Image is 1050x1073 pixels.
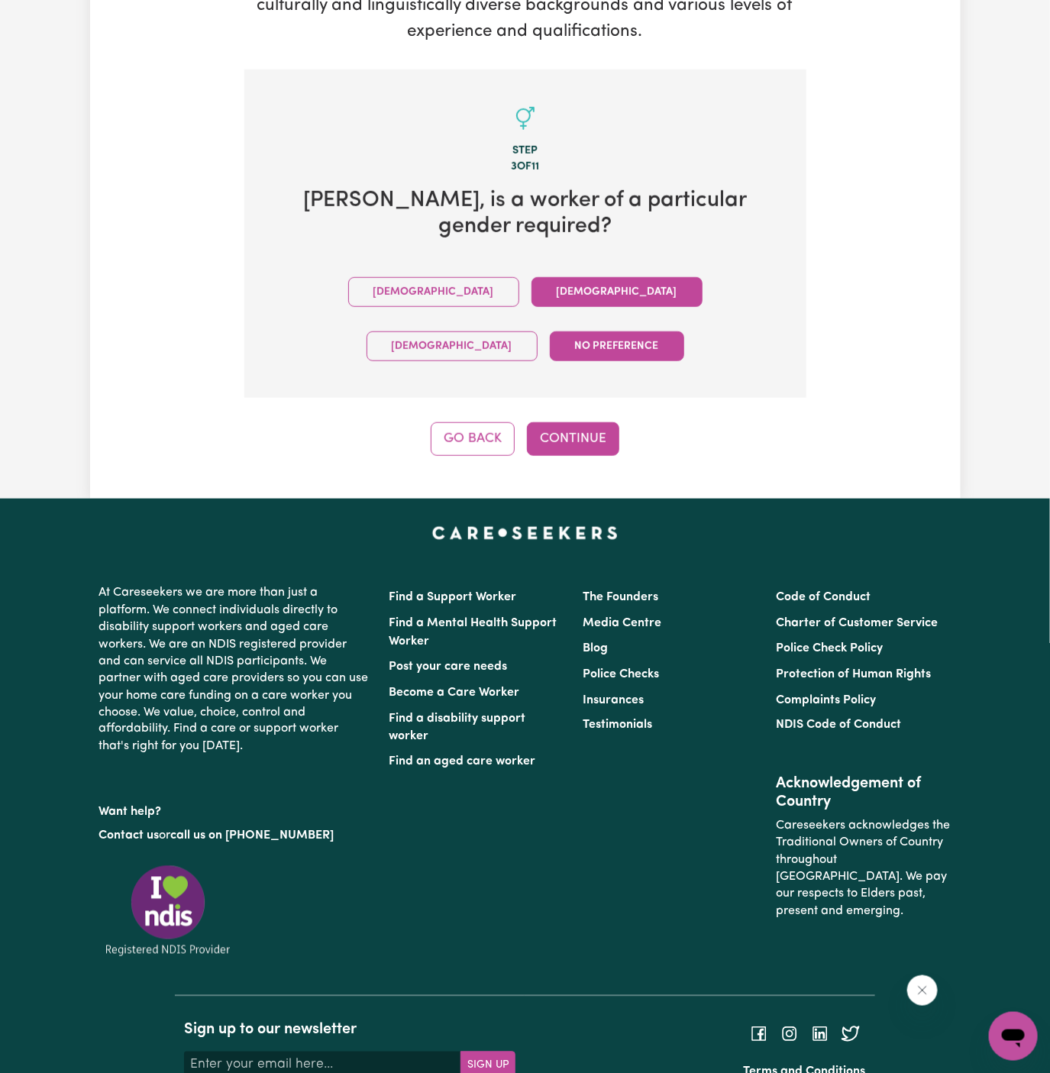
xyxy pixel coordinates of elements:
span: Need any help? [9,11,92,23]
img: Registered NDIS provider [99,863,237,958]
iframe: Close message [907,975,938,1006]
a: The Founders [583,591,658,603]
a: Insurances [583,694,644,706]
h2: Acknowledgement of Country [776,775,951,812]
a: Follow Careseekers on Facebook [750,1028,768,1040]
a: Follow Careseekers on LinkedIn [811,1028,829,1040]
a: Become a Care Worker [389,687,520,699]
a: call us on [PHONE_NUMBER] [171,830,334,842]
p: Want help? [99,798,371,821]
a: Find an aged care worker [389,756,536,768]
a: Code of Conduct [776,591,871,603]
a: Find a Support Worker [389,591,517,603]
a: Find a Mental Health Support Worker [389,617,557,648]
a: Find a disability support worker [389,713,526,743]
a: Blog [583,642,608,654]
button: Continue [527,422,619,456]
a: Follow Careseekers on Twitter [842,1028,860,1040]
h2: [PERSON_NAME] , is a worker of a particular gender required? [269,188,782,241]
a: Media Centre [583,617,661,629]
iframe: Button to launch messaging window [989,1012,1038,1061]
a: Contact us [99,830,160,842]
a: Protection of Human Rights [776,668,931,680]
button: [DEMOGRAPHIC_DATA] [348,277,519,307]
a: Careseekers home page [432,526,618,538]
button: Go Back [431,422,515,456]
p: or [99,822,371,851]
a: Complaints Policy [776,694,876,706]
a: NDIS Code of Conduct [776,719,901,732]
div: 3 of 11 [269,159,782,176]
a: Police Checks [583,668,659,680]
button: [DEMOGRAPHIC_DATA] [367,331,538,361]
p: At Careseekers we are more than just a platform. We connect individuals directly to disability su... [99,578,371,761]
button: No preference [550,331,684,361]
div: Step [269,143,782,160]
a: Testimonials [583,719,652,732]
button: [DEMOGRAPHIC_DATA] [531,277,703,307]
p: Careseekers acknowledges the Traditional Owners of Country throughout [GEOGRAPHIC_DATA]. We pay o... [776,812,951,926]
a: Charter of Customer Service [776,617,938,629]
a: Police Check Policy [776,642,883,654]
h2: Sign up to our newsletter [184,1021,515,1039]
a: Post your care needs [389,661,508,673]
a: Follow Careseekers on Instagram [780,1028,799,1040]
